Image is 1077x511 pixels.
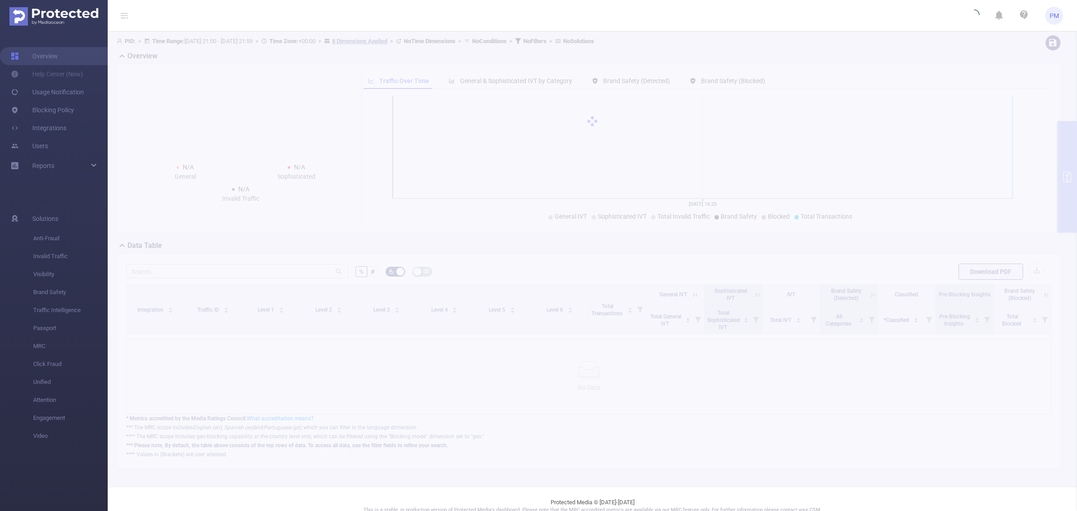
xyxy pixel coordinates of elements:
[33,337,108,355] span: MRC
[33,409,108,427] span: Engagement
[33,283,108,301] span: Brand Safety
[33,427,108,445] span: Video
[32,162,54,169] span: Reports
[33,373,108,391] span: Unified
[969,9,980,22] i: icon: loading
[33,355,108,373] span: Click Fraud
[33,301,108,319] span: Traffic Intelligence
[1050,7,1059,25] span: PM
[11,137,48,155] a: Users
[33,265,108,283] span: Visibility
[32,210,58,228] span: Solutions
[33,247,108,265] span: Invalid Traffic
[33,391,108,409] span: Attention
[11,119,66,137] a: Integrations
[11,101,74,119] a: Blocking Policy
[33,229,108,247] span: Anti-Fraud
[9,7,98,26] img: Protected Media
[33,319,108,337] span: Passport
[11,83,84,101] a: Usage Notification
[11,47,58,65] a: Overview
[32,157,54,175] a: Reports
